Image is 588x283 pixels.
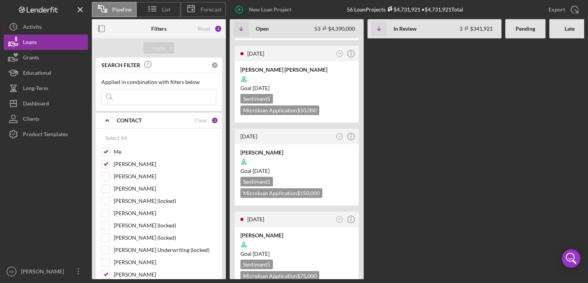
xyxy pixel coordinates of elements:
div: [PERSON_NAME] [PERSON_NAME] [240,66,353,74]
div: Sentiment 5 [240,94,273,104]
div: Sentiment 5 [240,260,273,269]
button: Clients [4,111,88,127]
div: Microloan Application $150,000 [240,188,322,198]
div: Dashboard [23,96,49,113]
b: In Review [394,26,416,32]
span: List [162,7,170,13]
button: Select All [101,130,131,146]
button: YB [335,49,345,59]
div: Grants [23,50,39,67]
div: [PERSON_NAME] [19,264,69,281]
div: 3 $341,921 [459,25,493,32]
div: Sentiment 5 [240,177,273,186]
div: 53 $4,390,000 [314,25,355,32]
div: Clients [23,111,39,128]
a: [DATE]SJ[PERSON_NAME]Goal [DATE]Sentiment5Microloan Application$150,000 [234,128,360,207]
label: Me [114,148,216,156]
span: Pipeline [112,7,132,13]
button: YB[PERSON_NAME] [4,264,88,279]
div: [PERSON_NAME] [240,149,353,156]
time: 2025-08-07 17:32 [240,133,257,140]
text: SJ [338,135,341,138]
label: [PERSON_NAME] Underwriting (locked) [114,246,216,254]
div: Reset [198,26,211,32]
button: Product Templates [4,127,88,142]
div: Microloan Application $75,000 [240,271,319,281]
b: Open [256,26,269,32]
text: YB [9,270,14,274]
time: 09/13/2025 [253,168,269,174]
time: 2025-08-07 12:50 [247,216,264,222]
div: 0 [211,62,218,69]
label: [PERSON_NAME] [114,271,216,278]
b: CONTACT [117,117,142,123]
label: [PERSON_NAME] [114,258,216,266]
button: Educational [4,65,88,81]
div: 3 [211,117,218,124]
label: [PERSON_NAME] [114,173,216,180]
div: Product Templates [23,127,68,144]
div: 56 Loan Projects • $4,731,921 Total [347,6,463,13]
button: Dashboard [4,96,88,111]
label: [PERSON_NAME] [114,185,216,193]
button: New Loan Project [230,2,299,17]
div: [PERSON_NAME] [240,232,353,239]
span: Goal [240,168,269,174]
b: Filters [151,26,167,32]
div: Select All [105,130,127,146]
div: Clear [194,117,207,123]
text: YB [338,218,341,220]
text: YB [338,52,341,55]
div: Open Intercom Messenger [562,249,580,268]
time: 09/28/2025 [253,85,269,91]
span: Forecast [201,7,221,13]
time: 10/05/2025 [253,250,269,257]
button: Apply [144,42,174,54]
b: Pending [516,26,535,32]
label: [PERSON_NAME] (locked) [114,197,216,205]
div: Applied in combination with filters below [101,79,216,85]
div: Long-Term [23,81,48,98]
div: Export [549,2,565,17]
div: Loans [23,35,37,52]
button: Export [541,2,584,17]
div: Activity [23,19,42,36]
div: New Loan Project [249,2,291,17]
button: Long-Term [4,81,88,96]
button: Activity [4,19,88,35]
label: [PERSON_NAME] [114,160,216,168]
div: 3 [214,25,222,33]
div: Educational [23,65,51,82]
a: [DATE]YB[PERSON_NAME] [PERSON_NAME]Goal [DATE]Sentiment5Microloan Application$50,000 [234,45,360,124]
button: Loans [4,35,88,50]
b: Late [565,26,575,32]
label: [PERSON_NAME] (locked) [114,234,216,242]
div: $4,731,921 [385,6,420,13]
span: Goal [240,250,269,257]
label: [PERSON_NAME] (locked) [114,222,216,229]
div: Apply [152,42,166,54]
button: Grants [4,50,88,65]
button: SJ [335,132,345,142]
div: Microloan Application $50,000 [240,105,319,115]
time: 2025-08-07 17:57 [247,50,264,57]
button: YB [335,214,345,225]
span: Goal [240,85,269,91]
b: SEARCH FILTER [101,62,140,68]
label: [PERSON_NAME] [114,209,216,217]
